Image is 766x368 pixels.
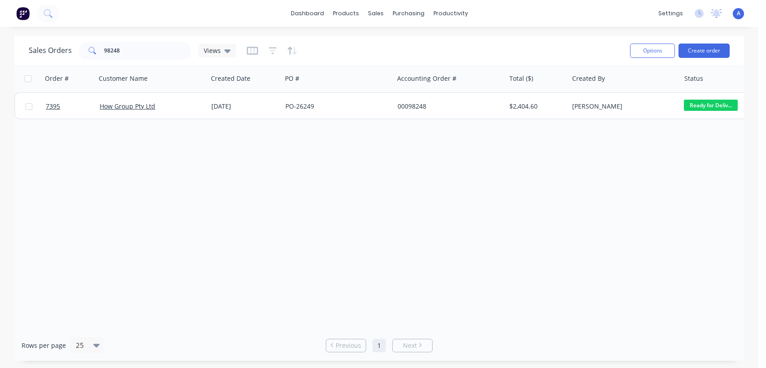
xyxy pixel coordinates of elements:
div: 00098248 [398,102,497,111]
a: Previous page [326,341,366,350]
img: Factory [16,7,30,20]
div: [PERSON_NAME] [572,102,672,111]
a: Page 1 is your current page [372,339,386,352]
div: PO-26249 [285,102,385,111]
div: Status [684,74,703,83]
span: A [737,9,740,18]
a: dashboard [286,7,328,20]
span: Rows per page [22,341,66,350]
div: productivity [429,7,473,20]
div: sales [363,7,388,20]
div: Order # [45,74,69,83]
ul: Pagination [322,339,436,352]
div: [DATE] [211,102,278,111]
div: Customer Name [99,74,148,83]
div: products [328,7,363,20]
span: Ready for Deliv... [684,100,738,111]
span: Previous [336,341,361,350]
div: Total ($) [509,74,533,83]
span: 7395 [46,102,60,111]
div: PO # [285,74,299,83]
div: settings [654,7,687,20]
span: Next [403,341,417,350]
input: Search... [104,42,192,60]
a: Next page [393,341,432,350]
a: How Group Pty Ltd [100,102,155,110]
div: Created Date [211,74,250,83]
div: purchasing [388,7,429,20]
div: Accounting Order # [397,74,456,83]
span: Views [204,46,221,55]
button: Options [630,44,675,58]
a: 7395 [46,93,100,120]
div: $2,404.60 [509,102,562,111]
button: Create order [678,44,730,58]
div: Created By [572,74,605,83]
h1: Sales Orders [29,46,72,55]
